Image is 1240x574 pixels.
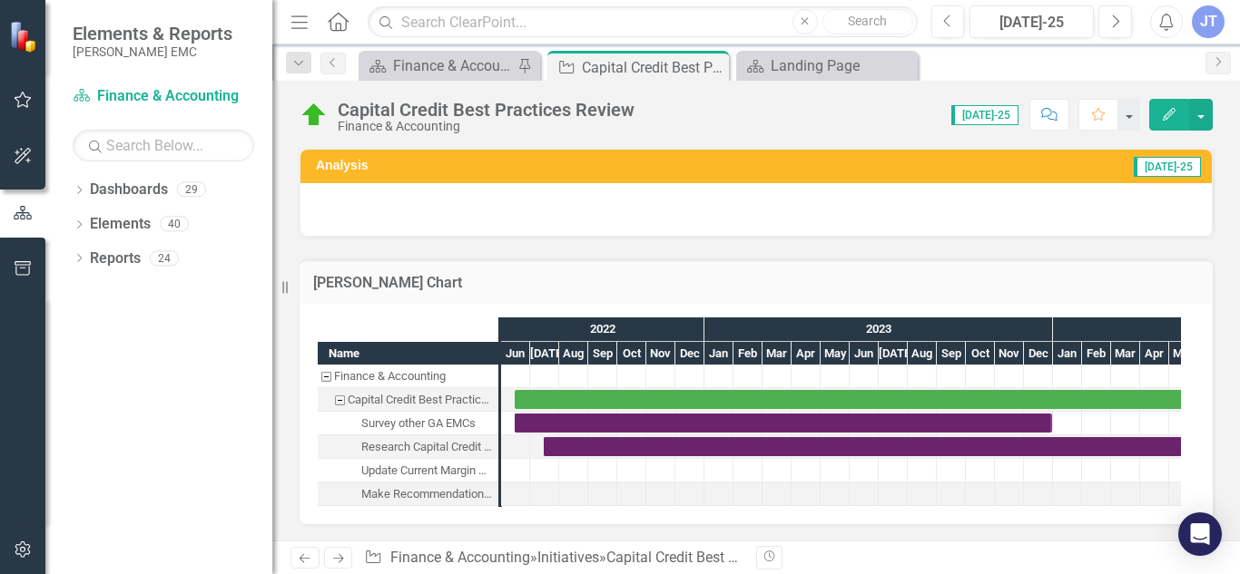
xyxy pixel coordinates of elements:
[318,388,498,412] div: Capital Credit Best Practices Review
[606,549,836,566] div: Capital Credit Best Practices Review
[675,342,704,365] div: Dec
[1111,342,1140,365] div: Mar
[73,44,232,59] small: [PERSON_NAME] EMC
[73,86,254,107] a: Finance & Accounting
[530,342,559,365] div: Jul
[617,342,646,365] div: Oct
[363,54,513,77] a: Finance & Accounting
[1178,512,1222,556] div: Open Intercom Messenger
[908,342,937,365] div: Aug
[1134,157,1201,177] span: [DATE]-25
[501,317,704,341] div: 2022
[969,5,1094,38] button: [DATE]-25
[1192,5,1225,38] button: JT
[368,6,917,38] input: Search ClearPoint...
[318,388,498,412] div: Task: Start date: 2022-06-15 End date: 2025-12-31
[1169,342,1198,365] div: May
[995,342,1024,365] div: Nov
[361,482,493,506] div: Make Recommendation for Retiring Estates & Closed Businesses
[537,549,599,566] a: Initiatives
[821,342,850,365] div: May
[364,548,743,569] div: » »
[318,412,498,435] div: Task: Start date: 2022-06-15 End date: 2023-12-31
[1053,342,1082,365] div: Jan
[741,54,913,77] a: Landing Page
[361,459,493,482] div: Update Current Margin Refund Operating Procedure
[966,342,995,365] div: Oct
[361,435,493,459] div: Research Capital Credit Best Practices
[390,549,530,566] a: Finance & Accounting
[361,412,476,435] div: Survey other GA EMCs
[501,342,530,365] div: Jun
[704,342,733,365] div: Jan
[318,482,498,506] div: Task: Start date: 2025-03-31 End date: 2025-08-29
[850,342,879,365] div: Jun
[313,275,1199,291] h3: [PERSON_NAME] Chart
[582,56,724,79] div: Capital Credit Best Practices Review
[90,214,151,235] a: Elements
[318,435,498,459] div: Research Capital Credit Best Practices
[338,120,635,133] div: Finance & Accounting
[848,14,887,28] span: Search
[822,9,913,34] button: Search
[177,182,206,198] div: 29
[160,217,189,232] div: 40
[771,54,913,77] div: Landing Page
[318,342,498,365] div: Name
[318,459,498,482] div: Update Current Margin Refund Operating Procedure
[73,23,232,44] span: Elements & Reports
[588,342,617,365] div: Sep
[300,101,329,130] img: At Target
[334,365,446,388] div: Finance & Accounting
[318,365,498,388] div: Finance & Accounting
[733,342,763,365] div: Feb
[704,317,1053,341] div: 2023
[1082,342,1111,365] div: Feb
[318,365,498,388] div: Task: Finance & Accounting Start date: 2022-06-15 End date: 2022-06-16
[792,342,821,365] div: Apr
[1024,342,1053,365] div: Dec
[393,54,513,77] div: Finance & Accounting
[559,342,588,365] div: Aug
[951,105,1019,125] span: [DATE]-25
[8,19,42,53] img: ClearPoint Strategy
[318,459,498,482] div: Task: Start date: 2024-06-03 End date: 2025-12-31
[318,412,498,435] div: Survey other GA EMCs
[316,159,698,172] h3: Analysis
[879,342,908,365] div: Jul
[763,342,792,365] div: Mar
[937,342,966,365] div: Sep
[348,388,493,412] div: Capital Credit Best Practices Review
[646,342,675,365] div: Nov
[90,248,141,269] a: Reports
[515,413,1052,433] div: Task: Start date: 2022-06-15 End date: 2023-12-31
[976,12,1087,34] div: [DATE]-25
[318,435,498,459] div: Task: Start date: 2022-07-15 End date: 2025-03-31
[150,250,179,266] div: 24
[338,100,635,120] div: Capital Credit Best Practices Review
[90,180,168,200] a: Dashboards
[318,482,498,506] div: Make Recommendation for Retiring Estates & Closed Businesses
[1140,342,1169,365] div: Apr
[73,130,254,161] input: Search Below...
